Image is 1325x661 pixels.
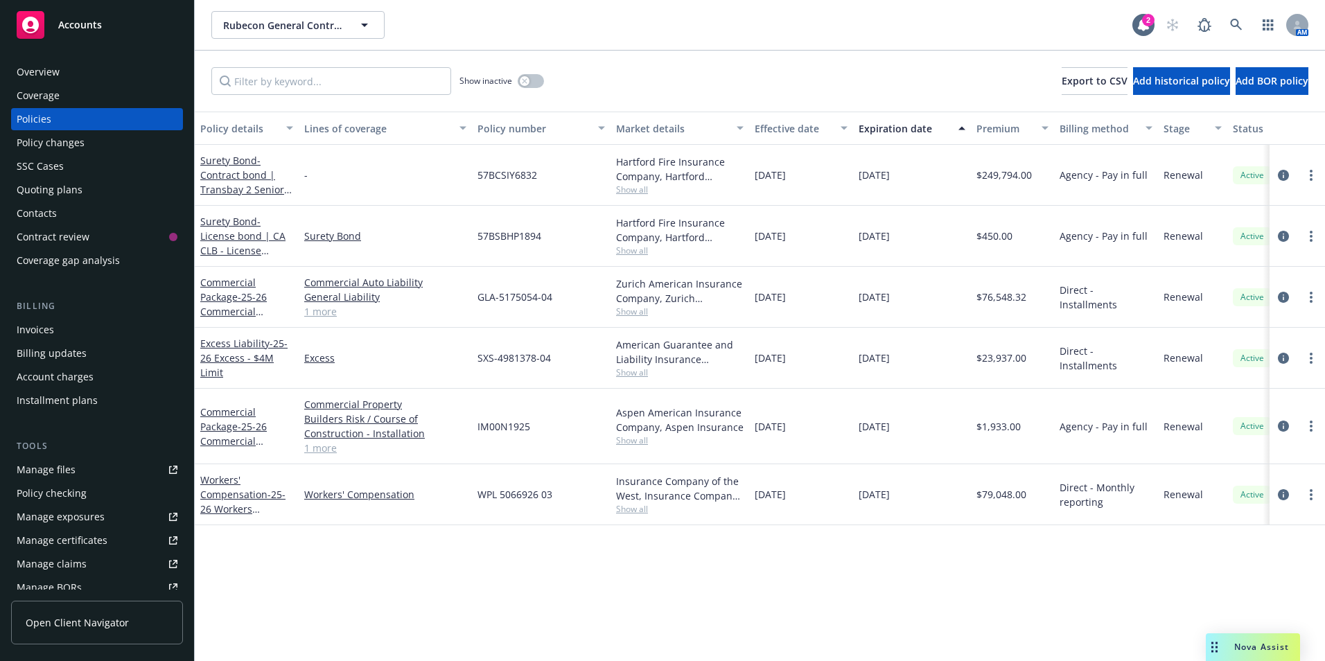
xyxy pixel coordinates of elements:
[477,419,530,434] span: IM00N1925
[1164,487,1203,502] span: Renewal
[11,439,183,453] div: Tools
[11,576,183,599] a: Manage BORs
[1206,633,1223,661] div: Drag to move
[1275,167,1292,184] a: circleInformation
[11,299,183,313] div: Billing
[17,61,60,83] div: Overview
[17,482,87,504] div: Policy checking
[223,18,343,33] span: Rubecon General Contracting, Inc. dba: Rubecon Builders Inc.
[616,276,744,306] div: Zurich American Insurance Company, Zurich Insurance Group
[859,121,950,136] div: Expiration date
[616,306,744,317] span: Show all
[304,229,466,243] a: Surety Bond
[17,155,64,177] div: SSC Cases
[200,276,267,347] a: Commercial Package
[1060,229,1148,243] span: Agency - Pay in full
[1238,488,1266,501] span: Active
[1133,67,1230,95] button: Add historical policy
[976,229,1012,243] span: $450.00
[17,506,105,528] div: Manage exposures
[304,275,466,290] a: Commercial Auto Liability
[1275,289,1292,306] a: circleInformation
[11,155,183,177] a: SSC Cases
[1060,480,1152,509] span: Direct - Monthly reporting
[976,487,1026,502] span: $79,048.00
[11,553,183,575] a: Manage claims
[304,412,466,441] a: Builders Risk / Course of Construction - Installation
[11,132,183,154] a: Policy changes
[11,482,183,504] a: Policy checking
[11,226,183,248] a: Contract review
[1164,121,1206,136] div: Stage
[17,553,87,575] div: Manage claims
[1164,229,1203,243] span: Renewal
[11,506,183,528] a: Manage exposures
[755,290,786,304] span: [DATE]
[17,108,51,130] div: Policies
[1062,67,1127,95] button: Export to CSV
[477,351,551,365] span: SXS-4981378-04
[1164,290,1203,304] span: Renewal
[755,121,832,136] div: Effective date
[17,342,87,364] div: Billing updates
[859,351,890,365] span: [DATE]
[1303,486,1319,503] a: more
[17,459,76,481] div: Manage files
[1060,419,1148,434] span: Agency - Pay in full
[1060,344,1152,373] span: Direct - Installments
[304,168,308,182] span: -
[200,405,288,477] a: Commercial Package
[1060,121,1137,136] div: Billing method
[304,351,466,365] a: Excess
[1164,168,1203,182] span: Renewal
[755,419,786,434] span: [DATE]
[1164,419,1203,434] span: Renewal
[1164,351,1203,365] span: Renewal
[200,154,287,211] a: Surety Bond
[17,389,98,412] div: Installment plans
[1234,641,1289,653] span: Nova Assist
[11,319,183,341] a: Invoices
[971,112,1054,145] button: Premium
[755,487,786,502] span: [DATE]
[616,245,744,256] span: Show all
[616,184,744,195] span: Show all
[1275,350,1292,367] a: circleInformation
[1275,228,1292,245] a: circleInformation
[304,121,451,136] div: Lines of coverage
[477,121,590,136] div: Policy number
[17,179,82,201] div: Quoting plans
[472,112,611,145] button: Policy number
[616,474,744,503] div: Insurance Company of the West, Insurance Company of the West (ICW)
[1303,350,1319,367] a: more
[1238,291,1266,303] span: Active
[859,419,890,434] span: [DATE]
[477,487,552,502] span: WPL 5066926 03
[749,112,853,145] button: Effective date
[200,337,288,379] a: Excess Liability
[1060,283,1152,312] span: Direct - Installments
[1222,11,1250,39] a: Search
[976,290,1026,304] span: $76,548.32
[1133,74,1230,87] span: Add historical policy
[859,168,890,182] span: [DATE]
[1159,11,1186,39] a: Start snowing
[11,108,183,130] a: Policies
[1236,74,1308,87] span: Add BOR policy
[1206,633,1300,661] button: Nova Assist
[200,121,278,136] div: Policy details
[1303,228,1319,245] a: more
[616,367,744,378] span: Show all
[1238,420,1266,432] span: Active
[976,419,1021,434] span: $1,933.00
[1275,486,1292,503] a: circleInformation
[17,249,120,272] div: Coverage gap analysis
[1303,418,1319,434] a: more
[11,202,183,224] a: Contacts
[211,11,385,39] button: Rubecon General Contracting, Inc. dba: Rubecon Builders Inc.
[200,420,288,477] span: - 25-26 Commercial Property Package - BPP/IM/Installation
[11,366,183,388] a: Account charges
[976,351,1026,365] span: $23,937.00
[1254,11,1282,39] a: Switch app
